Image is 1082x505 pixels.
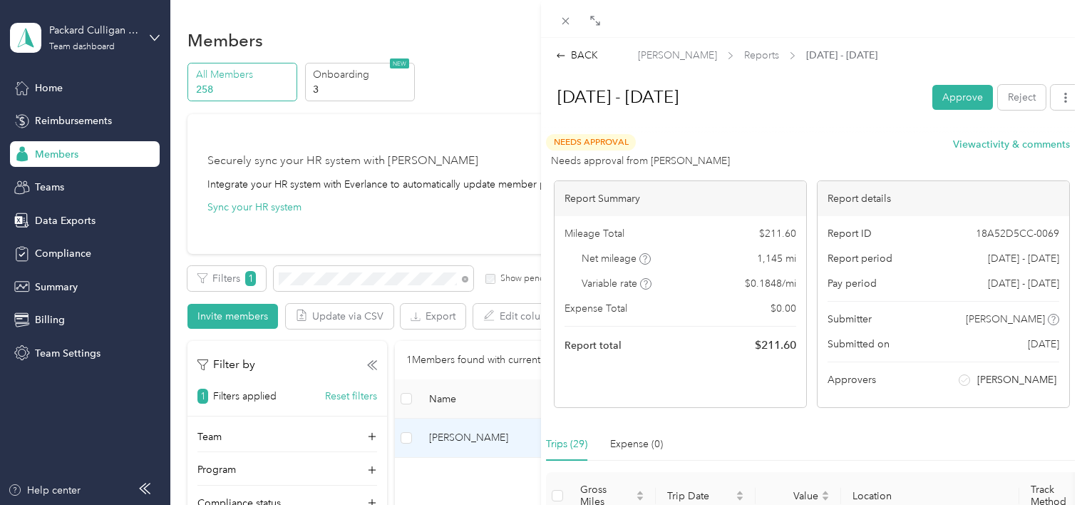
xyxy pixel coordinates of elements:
[821,494,830,503] span: caret-down
[638,48,717,63] span: [PERSON_NAME]
[542,80,922,114] h1: Aug 1 - 31, 2025
[745,276,796,291] span: $ 0.1848 / mi
[757,251,796,266] span: 1,145 mi
[636,494,644,503] span: caret-down
[988,276,1059,291] span: [DATE] - [DATE]
[736,489,744,497] span: caret-up
[828,337,890,352] span: Submitted on
[759,226,796,241] span: $ 211.60
[988,251,1059,266] span: [DATE] - [DATE]
[565,301,627,316] span: Expense Total
[1002,425,1082,505] iframe: Everlance-gr Chat Button Frame
[636,489,644,497] span: caret-up
[546,134,636,151] span: Needs Approval
[976,226,1059,241] span: 18A52D5CC-0069
[610,437,663,452] div: Expense (0)
[821,489,830,497] span: caret-up
[551,153,730,168] span: Needs approval from [PERSON_NAME]
[744,48,779,63] span: Reports
[806,48,877,63] span: [DATE] - [DATE]
[565,226,624,241] span: Mileage Total
[736,494,744,503] span: caret-down
[565,338,622,353] span: Report total
[767,490,818,502] span: Value
[828,226,872,241] span: Report ID
[977,372,1056,387] span: [PERSON_NAME]
[556,48,598,63] div: BACK
[828,251,892,266] span: Report period
[546,437,587,452] div: Trips (29)
[828,276,877,291] span: Pay period
[828,372,876,387] span: Approvers
[755,337,796,354] span: $ 211.60
[582,276,651,291] span: Variable rate
[771,301,796,316] span: $ 0.00
[953,137,1070,152] button: Viewactivity & comments
[667,490,733,502] span: Trip Date
[555,181,806,216] div: Report Summary
[828,312,872,327] span: Submitter
[1028,337,1059,352] span: [DATE]
[998,85,1046,110] button: Reject
[966,312,1045,327] span: [PERSON_NAME]
[818,181,1069,216] div: Report details
[932,85,993,110] button: Approve
[582,251,651,266] span: Net mileage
